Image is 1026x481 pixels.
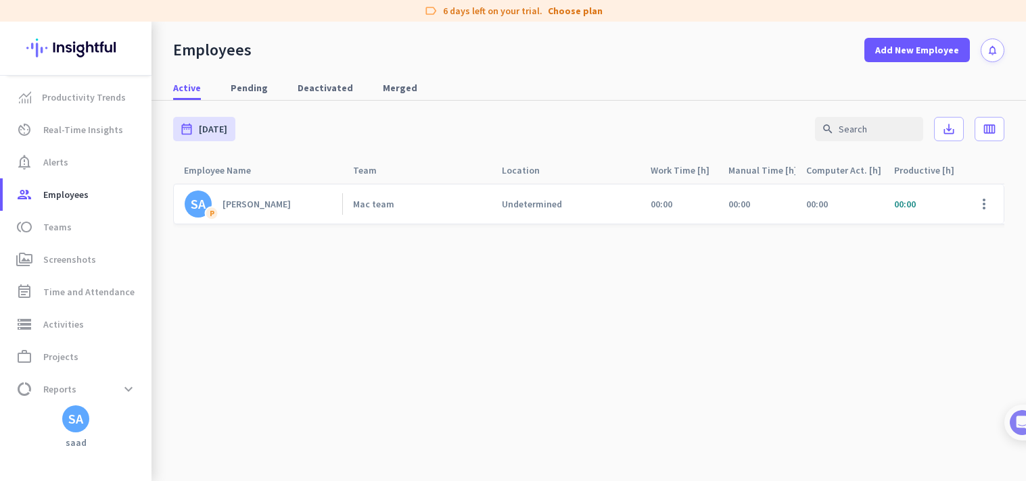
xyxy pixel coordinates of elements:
i: label [424,4,438,18]
div: SA [68,412,83,426]
i: notifications [987,45,998,56]
span: Merged [383,81,417,95]
img: Insightful logo [26,22,125,74]
span: Screenshots [43,251,96,268]
input: Search [815,117,923,141]
div: SA [191,197,206,211]
i: date_range [180,122,193,136]
div: Manual Time [h] [728,161,795,180]
button: Add New Employee [864,38,970,62]
div: P [205,206,219,220]
div: Work Time [h] [651,161,718,180]
span: Teams [43,219,72,235]
div: Productive [h] [894,161,971,180]
span: 00:00 [806,198,828,210]
span: [DATE] [199,122,227,136]
span: Add New Employee [875,43,959,57]
div: Computer Act. [h] [806,161,883,180]
span: Activities [43,316,84,332]
a: perm_mediaScreenshots [3,243,151,276]
img: menu-item [19,91,31,103]
span: 00:00 [894,198,916,210]
span: Projects [43,349,78,365]
a: groupEmployees [3,178,151,211]
div: Undetermined [502,198,562,210]
i: event_note [16,284,32,300]
i: data_usage [16,381,32,397]
i: perm_media [16,251,32,268]
span: Reports [43,381,76,397]
button: save_alt [934,117,964,141]
span: Alerts [43,154,68,170]
a: storageActivities [3,308,151,340]
button: calendar_view_week [975,117,1004,141]
i: calendar_view_week [983,122,996,136]
span: Time and Attendance [43,284,135,300]
div: Employees [173,40,252,60]
div: [PERSON_NAME] [223,198,291,210]
a: notification_importantAlerts [3,146,151,178]
span: Active [173,81,201,95]
a: work_outlineProjects [3,340,151,373]
i: save_alt [942,122,956,136]
i: work_outline [16,349,32,365]
i: av_timer [16,122,32,138]
div: Location [502,161,556,180]
span: Pending [231,81,268,95]
a: Choose plan [548,4,603,18]
a: av_timerReal-Time Insights [3,113,151,146]
span: Productivity Trends [42,89,126,105]
i: search [822,123,834,135]
span: Employees [43,186,89,203]
a: tollTeams [3,211,151,243]
i: storage [16,316,32,332]
span: 00:00 [651,198,672,210]
span: Deactivated [298,81,353,95]
a: menu-itemProductivity Trends [3,81,151,113]
button: expand_more [116,377,141,401]
a: Mac team [353,198,491,210]
span: Real-Time Insights [43,122,123,138]
button: notifications [981,39,1004,62]
a: event_noteTime and Attendance [3,276,151,308]
a: data_usageReportsexpand_more [3,373,151,405]
div: Team [353,161,393,180]
i: toll [16,219,32,235]
button: more_vert [968,188,1000,220]
span: 00:00 [728,198,750,210]
a: SAP[PERSON_NAME] [185,191,342,218]
i: group [16,186,32,203]
div: Employee Name [184,161,267,180]
i: notification_important [16,154,32,170]
div: Mac team [353,198,394,210]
